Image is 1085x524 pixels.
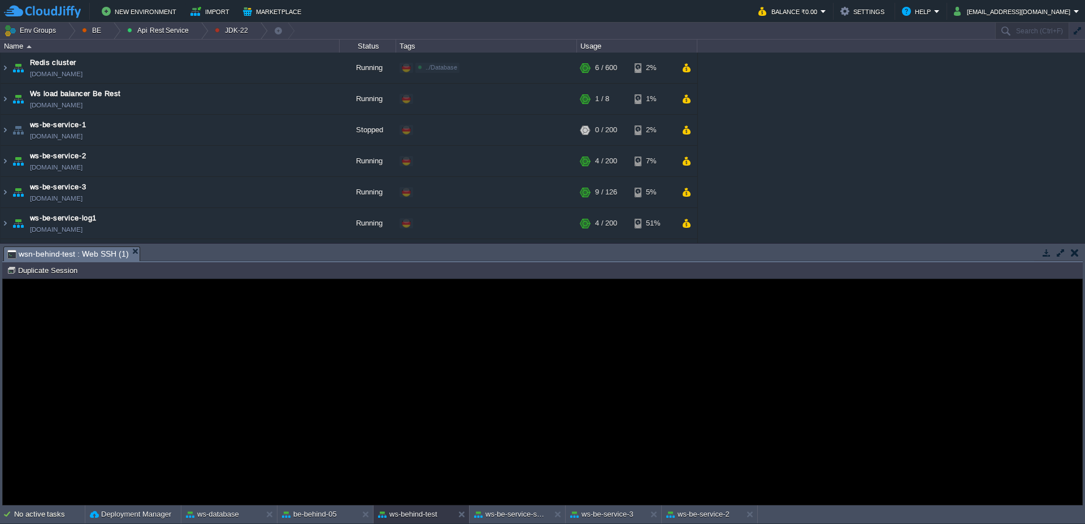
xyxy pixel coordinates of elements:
[635,146,671,176] div: 7%
[340,177,396,207] div: Running
[10,239,26,270] img: AMDAwAAAACH5BAEAAAAALAAAAAABAAEAAAICRAEAOw==
[595,84,609,114] div: 1 / 8
[340,53,396,83] div: Running
[840,5,888,18] button: Settings
[190,5,233,18] button: Import
[10,177,26,207] img: AMDAwAAAACH5BAEAAAAALAAAAAABAAEAAAICRAEAOw==
[1,84,10,114] img: AMDAwAAAACH5BAEAAAAALAAAAAABAAEAAAICRAEAOw==
[10,115,26,145] img: AMDAwAAAACH5BAEAAAAALAAAAAABAAEAAAICRAEAOw==
[595,146,617,176] div: 4 / 200
[10,84,26,114] img: AMDAwAAAACH5BAEAAAAALAAAAAABAAEAAAICRAEAOw==
[902,5,934,18] button: Help
[82,23,105,38] button: BE
[1,177,10,207] img: AMDAwAAAACH5BAEAAAAALAAAAAABAAEAAAICRAEAOw==
[10,146,26,176] img: AMDAwAAAACH5BAEAAAAALAAAAAABAAEAAAICRAEAOw==
[340,84,396,114] div: Running
[30,68,83,80] span: [DOMAIN_NAME]
[1,53,10,83] img: AMDAwAAAACH5BAEAAAAALAAAAAABAAEAAAICRAEAOw==
[595,177,617,207] div: 9 / 126
[30,99,83,111] a: [DOMAIN_NAME]
[595,239,621,270] div: 26 / 298
[1,115,10,145] img: AMDAwAAAACH5BAEAAAAALAAAAAABAAEAAAICRAEAOw==
[635,115,671,145] div: 2%
[30,88,121,99] a: Ws load balancer Be Rest
[340,115,396,145] div: Stopped
[10,53,26,83] img: AMDAwAAAACH5BAEAAAAALAAAAAABAAEAAAICRAEAOw==
[340,239,396,270] div: Running
[340,40,396,53] div: Status
[397,40,576,53] div: Tags
[595,53,617,83] div: 6 / 600
[30,150,86,162] a: ws-be-service-2
[30,131,83,142] a: [DOMAIN_NAME]
[27,45,32,48] img: AMDAwAAAACH5BAEAAAAALAAAAAABAAEAAAICRAEAOw==
[595,208,617,239] div: 4 / 200
[758,5,821,18] button: Balance ₹0.00
[635,53,671,83] div: 2%
[282,509,337,520] button: be-behind-05
[4,23,60,38] button: Env Groups
[7,247,129,261] span: wsn-behind-test : Web SSH (1)
[30,181,86,193] a: ws-be-service-3
[30,224,83,235] a: [DOMAIN_NAME]
[30,57,76,68] a: Redis cluster
[578,40,697,53] div: Usage
[1038,479,1074,513] iframe: chat widget
[635,239,671,270] div: 5%
[954,5,1074,18] button: [EMAIL_ADDRESS][DOMAIN_NAME]
[635,177,671,207] div: 5%
[570,509,633,520] button: ws-be-service-3
[186,509,239,520] button: ws-database
[1,239,10,270] img: AMDAwAAAACH5BAEAAAAALAAAAAABAAEAAAICRAEAOw==
[1,208,10,239] img: AMDAwAAAACH5BAEAAAAALAAAAAABAAEAAAICRAEAOw==
[666,509,730,520] button: ws-be-service-2
[378,509,437,520] button: ws-behind-test
[127,23,193,38] button: Api Rest Service
[243,5,305,18] button: Marketplace
[4,5,81,19] img: CloudJiffy
[1,146,10,176] img: AMDAwAAAACH5BAEAAAAALAAAAAABAAEAAAICRAEAOw==
[340,146,396,176] div: Running
[102,5,180,18] button: New Environment
[30,213,96,224] a: ws-be-service-log1
[635,84,671,114] div: 1%
[30,162,83,173] a: [DOMAIN_NAME]
[10,208,26,239] img: AMDAwAAAACH5BAEAAAAALAAAAAABAAEAAAICRAEAOw==
[30,193,83,204] a: [DOMAIN_NAME]
[595,115,617,145] div: 0 / 200
[1,40,339,53] div: Name
[426,64,457,71] span: ../Database
[7,265,81,275] button: Duplicate Session
[90,509,171,520] button: Deployment Manager
[30,119,86,131] a: ws-be-service-1
[215,23,252,38] button: JDK-22
[635,208,671,239] div: 51%
[474,509,545,520] button: ws-be-service-storage-old
[14,505,85,523] div: No active tasks
[340,208,396,239] div: Running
